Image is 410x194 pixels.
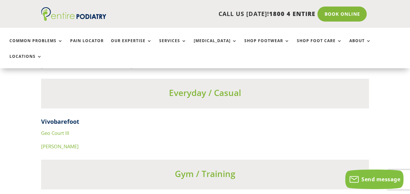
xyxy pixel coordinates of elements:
[349,39,371,53] a: About
[41,7,106,21] img: logo (1)
[111,39,152,53] a: Our Expertise
[9,54,42,68] a: Locations
[345,170,403,189] button: Send message
[194,39,237,53] a: [MEDICAL_DATA]
[41,16,106,22] a: Entire Podiatry
[244,39,290,53] a: Shop Footwear
[41,168,369,183] h3: Gym / Training
[41,143,79,150] a: [PERSON_NAME]
[317,7,367,22] a: Book Online
[41,130,69,136] a: Geo Court III
[41,87,369,102] h3: Everyday / Casual
[297,39,342,53] a: Shop Foot Care
[269,10,315,18] span: 1800 4 ENTIRE
[361,176,400,183] span: Send message
[41,118,369,129] h4: Vivobarefoot
[114,10,315,18] p: CALL US [DATE]!
[159,39,187,53] a: Services
[9,39,63,53] a: Common Problems
[70,39,104,53] a: Pain Locator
